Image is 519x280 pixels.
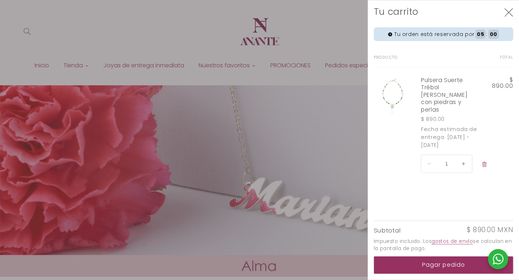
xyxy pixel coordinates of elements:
button: Cerrar [500,4,517,21]
h2: Subtotal [374,227,401,234]
div: Tu orden está reservada por [394,30,500,39]
dt: Fecha estimada de entrega: [421,126,477,141]
img: tab_keywords_by_traffic_grey.svg [79,42,85,48]
img: logo_orange.svg [12,12,17,17]
h2: Tu carrito [374,6,418,18]
div: Dominio [38,42,55,47]
div: Palabras clave [87,42,113,47]
button: Eliminar Pulsera Suerte Trébol de plata con piedras y perlas [478,157,491,172]
th: Total [444,55,514,67]
div: Dominio: [DOMAIN_NAME] [19,19,81,24]
button: Pagar pedido [374,256,514,274]
small: Impuesto incluido. Los se calculan en la pantalla de pago. [374,238,514,252]
dd: [DATE] - [DATE] [421,134,470,149]
input: Cantidad para Pulsera Suerte Trébol de plata con piedras y perlas [438,155,456,172]
img: tab_domain_overview_orange.svg [30,42,36,48]
div: : [475,30,499,39]
a: Pulsera Suerte Trébol [PERSON_NAME] con piedras y perlas [421,77,479,113]
div: 00 [488,30,499,39]
div: 05 [475,30,485,39]
th: Producto [374,55,444,67]
div: $ 890.00 [421,116,479,123]
a: gastos de envío [431,238,473,245]
div: v 4.0.25 [20,12,35,17]
p: $ 890.00 MXN [467,227,514,234]
img: website_grey.svg [12,19,17,24]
